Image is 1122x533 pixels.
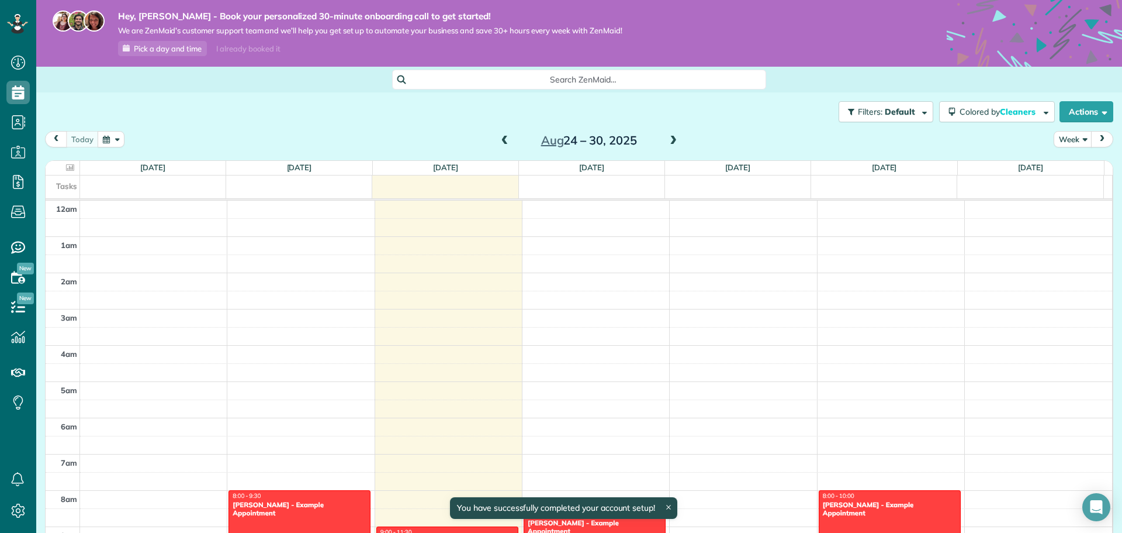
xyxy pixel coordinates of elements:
a: Pick a day and time [118,41,207,56]
span: Filters: [858,106,882,117]
button: Colored byCleaners [939,101,1055,122]
a: [DATE] [140,163,165,172]
span: Cleaners [1000,106,1037,117]
span: 8:00 - 9:30 [233,492,261,500]
a: [DATE] [287,163,312,172]
a: [DATE] [725,163,750,172]
span: New [17,263,34,274]
div: You have successfully completed your account setup! [450,497,677,519]
span: 8:00 - 10:00 [823,492,854,500]
span: Default [885,106,916,117]
button: next [1091,131,1113,147]
span: Colored by [960,106,1040,117]
button: prev [45,131,67,147]
span: 12am [56,204,77,214]
h2: 24 – 30, 2025 [516,134,662,147]
a: Filters: Default [833,101,933,122]
div: [PERSON_NAME] - Example Appointment [822,501,957,518]
button: Filters: Default [839,101,933,122]
span: Tasks [56,181,77,191]
span: 6am [61,422,77,431]
span: 5am [61,386,77,395]
a: [DATE] [872,163,897,172]
strong: Hey, [PERSON_NAME] - Book your personalized 30-minute onboarding call to get started! [118,11,622,22]
button: Week [1054,131,1092,147]
a: [DATE] [433,163,458,172]
span: Aug [541,133,564,147]
div: [PERSON_NAME] - Example Appointment [232,501,367,518]
img: michelle-19f622bdf1676172e81f8f8fba1fb50e276960ebfe0243fe18214015130c80e4.jpg [84,11,105,32]
span: 3am [61,313,77,322]
span: 2am [61,277,77,286]
span: New [17,293,34,304]
div: I already booked it [209,42,287,56]
span: 4am [61,349,77,359]
div: Open Intercom Messenger [1082,493,1110,521]
span: Pick a day and time [134,44,202,53]
span: 7am [61,458,77,467]
img: maria-72a9807cf96188c08ef61303f053569d2e2a8a1cde33d635c8a3ac13582a053d.jpg [53,11,74,32]
img: jorge-587dff0eeaa6aab1f244e6dc62b8924c3b6ad411094392a53c71c6c4a576187d.jpg [68,11,89,32]
span: 8am [61,494,77,504]
a: [DATE] [1018,163,1043,172]
span: We are ZenMaid’s customer support team and we’ll help you get set up to automate your business an... [118,26,622,36]
button: Actions [1059,101,1113,122]
button: today [66,131,99,147]
span: 1am [61,240,77,250]
a: [DATE] [579,163,604,172]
